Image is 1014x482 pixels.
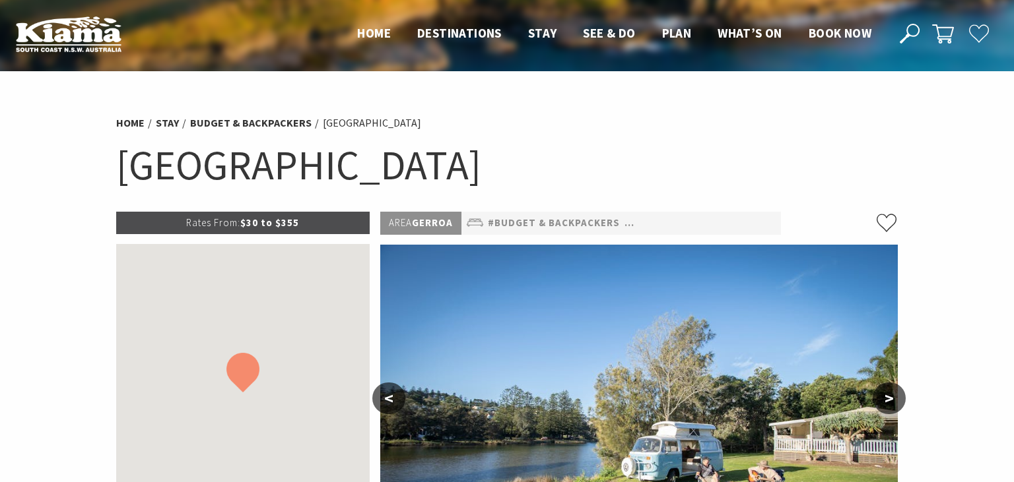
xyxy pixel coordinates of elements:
[156,116,179,130] a: Stay
[488,215,620,231] a: #Budget & backpackers
[417,25,502,41] span: Destinations
[116,138,898,192] h1: [GEOGRAPHIC_DATA]
[389,216,412,229] span: Area
[583,25,635,41] span: See & Do
[16,16,121,52] img: Kiama Logo
[809,25,871,41] span: Book now
[372,382,405,414] button: <
[718,25,782,41] span: What’s On
[344,23,885,45] nav: Main Menu
[380,212,461,235] p: Gerroa
[186,216,240,229] span: Rates From:
[873,382,906,414] button: >
[116,212,370,234] p: $30 to $355
[662,25,692,41] span: Plan
[773,215,834,231] a: #Cottages
[190,116,312,130] a: Budget & backpackers
[116,116,145,130] a: Home
[528,25,557,41] span: Stay
[625,215,768,231] a: #Camping & Holiday Parks
[323,115,421,132] li: [GEOGRAPHIC_DATA]
[357,25,391,41] span: Home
